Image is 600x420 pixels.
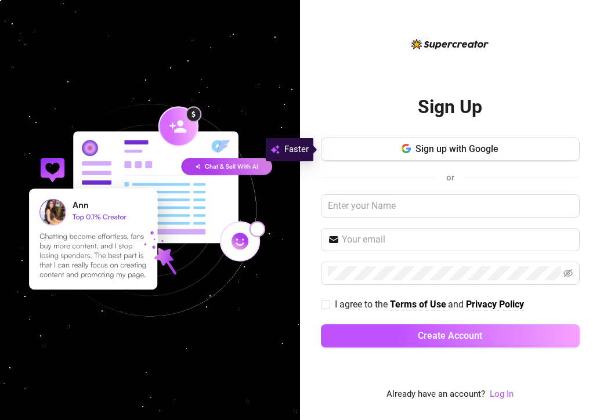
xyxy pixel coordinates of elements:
[415,143,498,154] span: Sign up with Google
[490,388,514,401] a: Log In
[386,388,485,401] span: Already have an account?
[418,330,482,341] span: Create Account
[466,299,524,310] strong: Privacy Policy
[490,389,514,399] a: Log In
[466,299,524,311] a: Privacy Policy
[321,194,580,218] input: Enter your Name
[446,172,454,183] span: or
[448,299,466,310] span: and
[335,299,390,310] span: I agree to the
[563,269,573,278] span: eye-invisible
[321,324,580,347] button: Create Account
[270,143,280,157] img: svg%3e
[411,39,489,49] img: logo-BBDzfeDw.svg
[321,137,580,161] button: Sign up with Google
[284,143,309,157] span: Faster
[418,95,482,119] h2: Sign Up
[390,299,446,310] strong: Terms of Use
[342,233,573,247] input: Your email
[390,299,446,311] a: Terms of Use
